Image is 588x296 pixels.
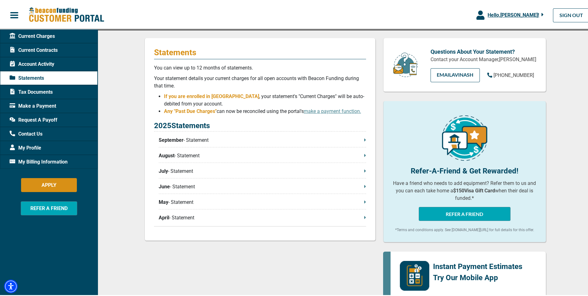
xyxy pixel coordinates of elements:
p: *Terms and conditions apply. See [DOMAIN_NAME][URL] for full details for this offer. [393,226,537,231]
p: - Statement [159,197,366,205]
img: Beacon Funding Customer Portal Logo [29,6,104,22]
button: REFER A FRIEND [21,200,77,214]
span: Any "Past Due Charges" [164,107,217,113]
button: APPLY [21,177,77,191]
span: If you are enrolled in [GEOGRAPHIC_DATA] [164,92,259,98]
a: [PHONE_NUMBER] [487,70,534,78]
span: June [159,182,170,189]
p: Contact your Account Manager, [PERSON_NAME] [431,55,537,62]
span: Make a Payment [10,101,56,109]
span: Current Charges [10,31,55,39]
b: $150 Visa Gift Card [453,186,495,192]
img: mobile-app-logo.png [400,260,429,289]
span: [PHONE_NUMBER] [493,71,534,77]
p: - Statement [159,213,366,220]
span: can now be reconciled using the portal's [217,107,361,113]
p: Have a friend who needs to add equipment? Refer them to us and you can each take home a when thei... [393,178,537,201]
span: August [159,151,175,158]
span: My Profile [10,143,41,150]
p: - Statement [159,135,366,143]
span: Statements [10,73,44,81]
p: - Statement [159,166,366,174]
p: Your statement details your current charges for all open accounts with Beacon Funding during that... [154,74,366,88]
span: My Billing Information [10,157,68,164]
span: Hello, [PERSON_NAME] ! [488,11,539,17]
img: customer-service.png [391,51,419,77]
span: Tax Documents [10,87,53,95]
button: REFER A FRIEND [419,206,511,220]
p: Questions About Your Statement? [431,46,537,55]
span: July [159,166,168,174]
p: You can view up to 12 months of statements. [154,63,366,70]
p: - Statement [159,151,366,158]
span: , your statement's "Current Charges" will be auto-debited from your account. [164,92,364,105]
p: Refer-A-Friend & Get Rewarded! [393,164,537,175]
span: September [159,135,183,143]
div: Accessibility Menu [4,278,18,292]
span: Contact Us [10,129,42,137]
p: Statements [154,46,366,56]
span: Request A Payoff [10,115,57,123]
p: - Statement [159,182,366,189]
span: May [159,197,168,205]
span: Account Activity [10,59,54,67]
p: Try Our Mobile App [433,271,522,282]
a: EMAILAvinash [431,67,480,81]
span: Current Contracts [10,45,58,53]
a: make a payment function. [304,107,361,113]
p: Instant Payment Estimates [433,260,522,271]
img: refer-a-friend-icon.png [442,114,487,159]
p: 2025 Statements [154,119,366,130]
span: April [159,213,169,220]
